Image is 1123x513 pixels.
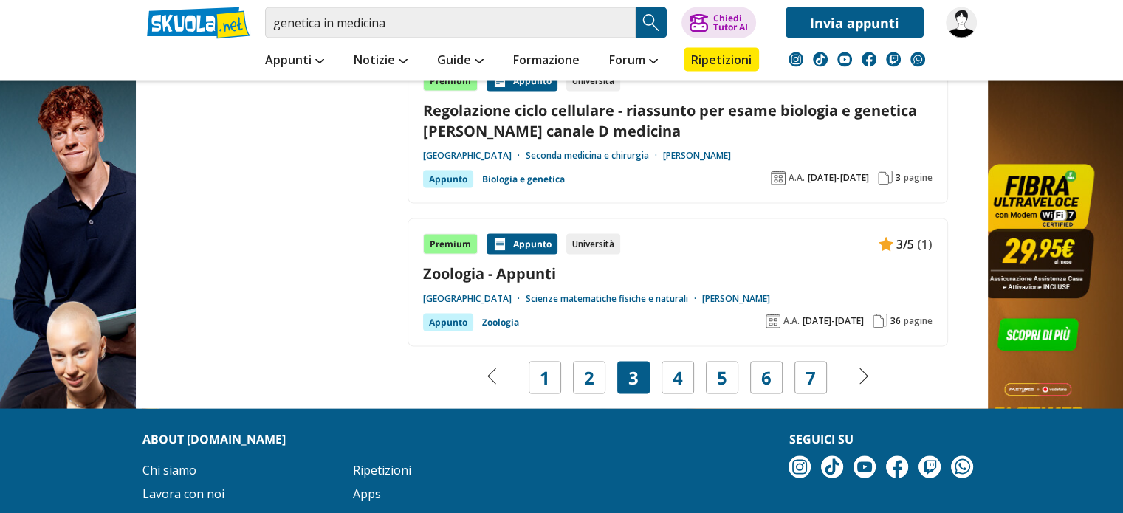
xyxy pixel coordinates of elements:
a: 5 [717,368,727,388]
input: Cerca appunti, riassunti o versioni [265,7,636,38]
div: Premium [423,234,478,255]
span: A.A. [783,315,800,327]
img: instagram [789,52,803,67]
div: Appunto [487,71,557,92]
span: [DATE]-[DATE] [808,172,869,184]
a: Lavora con noi [142,486,224,502]
img: Claudiapet [946,7,977,38]
img: Cerca appunti, riassunti o versioni [640,12,662,34]
a: 4 [673,368,683,388]
button: ChiediTutor AI [681,7,756,38]
a: Notizie [350,48,411,75]
a: Chi siamo [142,462,196,478]
img: youtube [854,456,876,478]
a: 6 [761,368,772,388]
span: [DATE]-[DATE] [803,315,864,327]
nav: Navigazione pagine [408,362,948,394]
img: facebook [862,52,876,67]
span: (1) [917,235,933,254]
div: Università [566,71,620,92]
img: instagram [789,456,811,478]
img: Anno accademico [766,314,780,328]
img: twitch [886,52,901,67]
span: 36 [890,315,901,327]
a: Zoologia - Appunti [423,264,933,283]
img: WhatsApp [910,52,925,67]
a: Guide [433,48,487,75]
span: pagine [904,172,933,184]
a: Pagina successiva [842,368,868,388]
img: Appunti contenuto [492,74,507,89]
a: [PERSON_NAME] [702,293,770,305]
a: Invia appunti [786,7,924,38]
span: 3 [628,368,639,388]
img: Pagina successiva [842,368,868,385]
button: Search Button [636,7,667,38]
a: Seconda medicina e chirurgia [526,150,663,162]
a: Scienze matematiche fisiche e naturali [526,293,702,305]
img: WhatsApp [951,456,973,478]
span: A.A. [789,172,805,184]
img: Pagine [878,171,893,185]
a: [GEOGRAPHIC_DATA] [423,293,526,305]
div: Premium [423,71,478,92]
a: Ripetizioni [353,462,411,478]
strong: Seguici su [789,431,853,447]
a: [PERSON_NAME] [663,150,731,162]
img: Appunti contenuto [879,237,893,252]
div: Chiedi Tutor AI [712,14,747,32]
a: 1 [540,368,550,388]
a: 2 [584,368,594,388]
a: Formazione [509,48,583,75]
span: 3 [896,172,901,184]
a: Forum [605,48,662,75]
a: Zoologia [482,314,519,331]
div: Università [566,234,620,255]
img: tiktok [813,52,828,67]
img: facebook [886,456,908,478]
div: Appunto [423,171,473,188]
a: Pagina precedente [487,368,514,388]
a: [GEOGRAPHIC_DATA] [423,150,526,162]
img: tiktok [821,456,843,478]
img: twitch [918,456,941,478]
a: Appunti [261,48,328,75]
div: Appunto [487,234,557,255]
strong: About [DOMAIN_NAME] [142,431,286,447]
a: Ripetizioni [684,48,759,72]
img: Anno accademico [771,171,786,185]
img: youtube [837,52,852,67]
a: 7 [806,368,816,388]
img: Pagine [873,314,887,328]
img: Appunti contenuto [492,237,507,252]
div: Appunto [423,314,473,331]
a: Regolazione ciclo cellulare - riassunto per esame biologia e genetica [PERSON_NAME] canale D medi... [423,100,933,140]
span: pagine [904,315,933,327]
a: Apps [353,486,381,502]
span: 3/5 [896,235,914,254]
a: Biologia e genetica [482,171,565,188]
img: Pagina precedente [487,368,514,385]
